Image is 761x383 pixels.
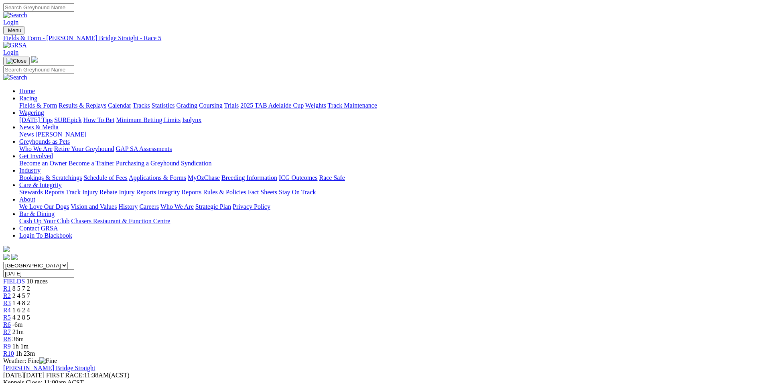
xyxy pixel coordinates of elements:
a: Fact Sheets [248,189,277,196]
img: Fine [39,357,57,365]
span: 1h 23m [16,350,35,357]
a: We Love Our Dogs [19,203,69,210]
a: Vision and Values [71,203,117,210]
a: GAP SA Assessments [116,145,172,152]
div: Industry [19,174,758,181]
span: Weather: Fine [3,357,57,364]
a: R10 [3,350,14,357]
span: 4 2 8 5 [12,314,30,321]
img: Search [3,12,27,19]
span: -6m [12,321,23,328]
a: R7 [3,328,11,335]
a: Strategic Plan [195,203,231,210]
a: Purchasing a Greyhound [116,160,179,167]
a: Industry [19,167,41,174]
input: Select date [3,269,74,278]
a: Become an Owner [19,160,67,167]
a: Coursing [199,102,223,109]
button: Toggle navigation [3,57,30,65]
a: Chasers Restaurant & Function Centre [71,218,170,224]
a: R2 [3,292,11,299]
img: twitter.svg [11,254,18,260]
input: Search [3,65,74,74]
div: Greyhounds as Pets [19,145,758,153]
a: Care & Integrity [19,181,62,188]
a: Trials [224,102,239,109]
a: Schedule of Fees [83,174,127,181]
span: 21m [12,328,24,335]
a: ICG Outcomes [279,174,317,181]
button: Toggle navigation [3,26,24,35]
a: Isolynx [182,116,201,123]
a: Race Safe [319,174,345,181]
a: [PERSON_NAME] [35,131,86,138]
a: Breeding Information [221,174,277,181]
span: 1h 1m [12,343,28,350]
a: Statistics [152,102,175,109]
a: Calendar [108,102,131,109]
div: Wagering [19,116,758,124]
a: R4 [3,307,11,314]
a: Racing [19,95,37,102]
span: 36m [12,336,24,342]
a: 2025 TAB Adelaide Cup [240,102,304,109]
a: [DATE] Tips [19,116,53,123]
a: Results & Replays [59,102,106,109]
a: Who We Are [19,145,53,152]
a: FIELDS [3,278,25,285]
a: Wagering [19,109,44,116]
div: News & Media [19,131,758,138]
a: Injury Reports [119,189,156,196]
a: Integrity Reports [158,189,201,196]
a: Privacy Policy [233,203,270,210]
a: Home [19,88,35,94]
img: Close [6,58,26,64]
span: R9 [3,343,11,350]
span: 2 4 5 7 [12,292,30,299]
span: 8 5 7 2 [12,285,30,292]
span: Menu [8,27,21,33]
img: Search [3,74,27,81]
a: R1 [3,285,11,292]
a: MyOzChase [188,174,220,181]
a: Weights [305,102,326,109]
a: Retire Your Greyhound [54,145,114,152]
img: logo-grsa-white.png [31,56,38,63]
a: Fields & Form [19,102,57,109]
div: Care & Integrity [19,189,758,196]
a: Who We Are [160,203,194,210]
div: Racing [19,102,758,109]
a: Login To Blackbook [19,232,72,239]
a: Rules & Policies [203,189,246,196]
a: About [19,196,35,203]
a: Track Maintenance [328,102,377,109]
a: Applications & Forms [129,174,186,181]
a: Syndication [181,160,211,167]
div: Get Involved [19,160,758,167]
span: FIRST RACE: [46,372,84,379]
a: Grading [177,102,197,109]
a: Get Involved [19,153,53,159]
a: R3 [3,299,11,306]
a: Cash Up Your Club [19,218,69,224]
a: News [19,131,34,138]
a: R6 [3,321,11,328]
span: 1 4 8 2 [12,299,30,306]
a: Bar & Dining [19,210,55,217]
a: Tracks [133,102,150,109]
span: 11:38AM(ACST) [46,372,130,379]
a: News & Media [19,124,59,130]
div: About [19,203,758,210]
span: [DATE] [3,372,45,379]
a: History [118,203,138,210]
a: Fields & Form - [PERSON_NAME] Bridge Straight - Race 5 [3,35,758,42]
span: 1 6 2 4 [12,307,30,314]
